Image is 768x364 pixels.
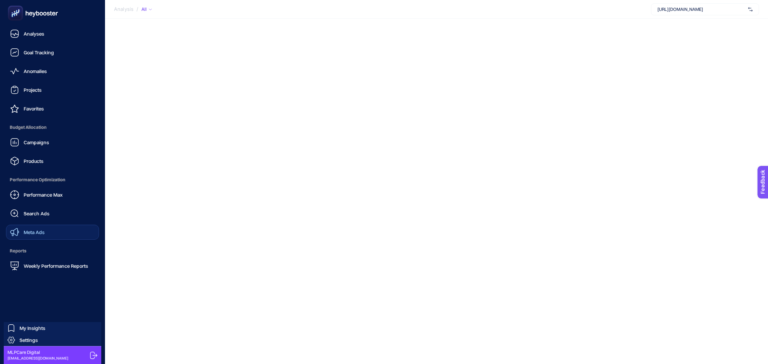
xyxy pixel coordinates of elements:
[24,49,54,55] span: Goal Tracking
[6,225,99,240] a: Meta Ads
[24,106,44,112] span: Favorites
[657,6,745,12] span: [URL][DOMAIN_NAME]
[24,68,47,74] span: Anomalies
[24,87,42,93] span: Projects
[114,6,133,12] span: Analysis
[24,192,63,198] span: Performance Max
[6,172,99,187] span: Performance Optimization
[24,229,45,235] span: Meta Ads
[6,45,99,60] a: Goal Tracking
[6,154,99,169] a: Products
[24,31,44,37] span: Analyses
[6,243,99,258] span: Reports
[6,258,99,273] a: Weekly Performance Reports
[6,135,99,150] a: Campaigns
[6,26,99,41] a: Analyses
[4,334,101,346] a: Settings
[748,6,753,13] img: svg%3e
[6,120,99,135] span: Budget Allocation
[24,158,43,164] span: Products
[141,6,152,12] div: All
[6,101,99,116] a: Favorites
[6,187,99,202] a: Performance Max
[7,355,68,361] span: [EMAIL_ADDRESS][DOMAIN_NAME]
[19,337,38,343] span: Settings
[136,6,138,12] span: /
[6,64,99,79] a: Anomalies
[6,206,99,221] a: Search Ads
[7,349,68,355] span: MLPCare Digital
[24,139,49,145] span: Campaigns
[4,322,101,334] a: My Insights
[19,325,45,331] span: My Insights
[24,263,88,269] span: Weekly Performance Reports
[6,82,99,97] a: Projects
[4,2,28,8] span: Feedback
[24,210,49,216] span: Search Ads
